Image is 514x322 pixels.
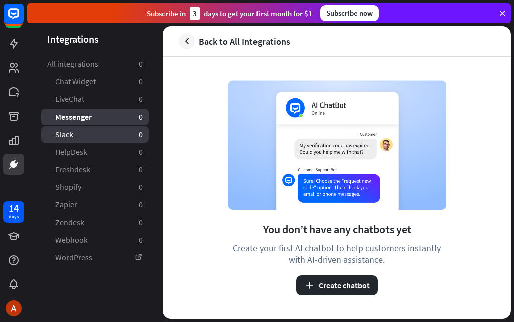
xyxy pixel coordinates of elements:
[296,275,378,295] button: Create chatbot
[9,204,19,213] div: 14
[3,201,24,223] a: 14 days
[9,213,19,220] div: days
[8,4,38,34] button: Open LiveChat chat widget
[228,242,446,265] div: Create your first AI chatbot to help customers instantly with AI-driven assistance.
[320,5,379,21] div: Subscribe now
[199,36,290,47] span: Back to All Integrations
[55,235,88,245] span: Webhook
[41,161,149,178] a: Freshdesk 0
[55,112,92,122] span: Messenger
[55,199,77,210] span: Zapier
[263,222,411,236] div: You don’t have any chatbots yet
[55,182,81,192] span: Shopify
[139,182,143,192] aside: 0
[139,94,143,104] aside: 0
[41,91,149,108] a: LiveChat 0
[139,235,143,245] aside: 0
[41,196,149,213] a: Zapier 0
[139,112,143,122] aside: 0
[139,147,143,157] aside: 0
[41,179,149,195] a: Shopify 0
[139,59,143,69] aside: 0
[139,76,143,87] aside: 0
[55,76,96,87] span: Chat Widget
[55,217,84,228] span: Zendesk
[41,232,149,248] a: Webhook 0
[41,56,149,72] a: All integrations 0
[139,129,143,140] aside: 0
[139,217,143,228] aside: 0
[41,73,149,90] a: Chat Widget 0
[179,33,290,49] a: Back to All Integrations
[139,164,143,175] aside: 0
[190,7,200,20] div: 3
[228,80,446,210] img: chatbot example image
[55,147,87,157] span: HelpDesk
[55,129,73,140] span: Slack
[55,94,84,104] span: LiveChat
[55,164,90,175] span: Freshdesk
[41,214,149,231] a: Zendesk 0
[41,126,149,143] a: Slack 0
[41,249,149,266] a: WordPress
[41,144,149,160] a: HelpDesk 0
[147,7,312,20] div: Subscribe in days to get your first month for $1
[139,199,143,210] aside: 0
[47,59,98,69] span: All integrations
[27,32,163,46] header: Integrations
